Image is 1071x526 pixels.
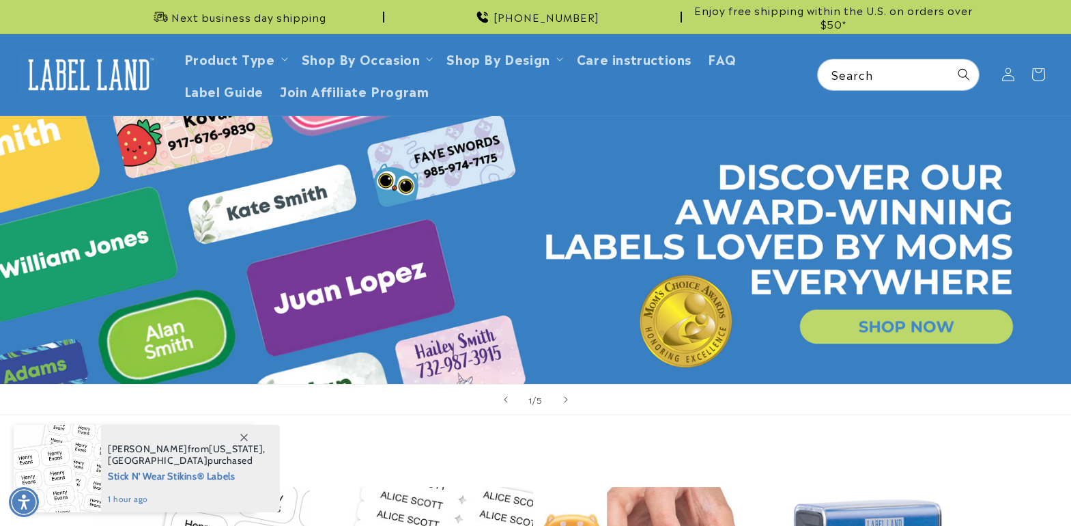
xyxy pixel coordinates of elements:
[577,51,691,66] span: Care instructions
[280,83,429,98] span: Join Affiliate Program
[446,49,549,68] a: Shop By Design
[108,443,266,467] span: from , purchased
[108,443,188,455] span: [PERSON_NAME]
[272,74,437,107] a: Join Affiliate Program
[184,49,275,68] a: Product Type
[491,385,521,415] button: Previous slide
[537,393,543,406] span: 5
[20,53,157,96] img: Label Land
[934,467,1057,512] iframe: Gorgias live chat messenger
[494,10,599,24] span: [PHONE_NUMBER]
[184,83,264,98] span: Label Guide
[687,3,980,30] span: Enjoy free shipping within the U.S. on orders over $50*
[949,59,979,89] button: Search
[9,487,39,517] div: Accessibility Menu
[569,42,700,74] a: Care instructions
[294,42,439,74] summary: Shop By Occasion
[92,445,980,467] h2: Best sellers
[108,454,208,467] span: [GEOGRAPHIC_DATA]
[108,467,266,484] span: Stick N' Wear Stikins® Labels
[176,42,294,74] summary: Product Type
[16,49,162,101] a: Label Land
[302,51,420,66] span: Shop By Occasion
[438,42,568,74] summary: Shop By Design
[532,393,537,406] span: /
[171,10,326,24] span: Next business day shipping
[708,51,737,66] span: FAQ
[700,42,745,74] a: FAQ
[209,443,263,455] span: [US_STATE]
[108,493,266,506] span: 1 hour ago
[176,74,272,107] a: Label Guide
[551,385,581,415] button: Next slide
[528,393,532,406] span: 1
